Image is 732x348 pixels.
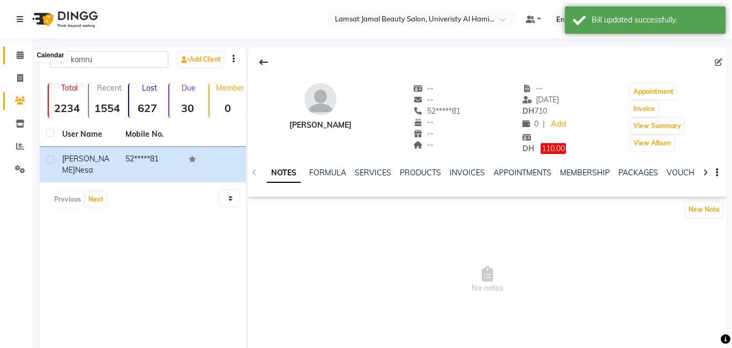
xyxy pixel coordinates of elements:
[50,51,168,68] input: Search by Name/Mobile/Email/Code
[631,84,676,99] button: Appointment
[522,106,534,116] span: DH
[414,84,434,93] span: --
[289,120,352,131] div: [PERSON_NAME]
[49,101,86,115] strong: 2234
[414,140,434,150] span: --
[178,52,223,67] a: Add Client
[210,101,247,115] strong: 0
[27,4,101,34] img: logo
[543,119,545,130] span: |
[309,168,346,177] a: FORMULA
[75,165,93,175] span: Nesa
[171,83,206,93] p: Due
[667,168,709,177] a: VOUCHERS
[133,83,166,93] p: Lost
[560,168,610,177] a: MEMBERSHIP
[522,95,559,105] span: [DATE]
[34,49,66,62] div: Calendar
[304,83,337,115] img: avatar
[522,106,547,116] span: 710
[522,119,539,129] span: 0
[631,119,684,134] button: View Summary
[522,144,534,153] span: DH
[119,122,182,147] th: Mobile No.
[618,168,658,177] a: PACKAGES
[541,143,566,154] span: 110.00
[267,164,301,183] a: NOTES
[86,192,106,207] button: Next
[355,168,391,177] a: SERVICES
[631,136,674,151] button: View Album
[414,129,434,138] span: --
[549,117,568,132] a: Add
[62,154,109,175] span: [PERSON_NAME]
[450,168,485,177] a: INVOICES
[686,202,722,217] button: New Note
[248,227,727,334] span: No notes
[494,168,551,177] a: APPOINTMENTS
[89,101,126,115] strong: 1554
[53,83,86,93] p: Total
[414,95,434,105] span: --
[93,83,126,93] p: Recent
[522,84,543,93] span: --
[214,83,247,93] p: Member
[631,101,658,116] button: Invoice
[252,52,275,72] div: Back to Client
[414,117,434,127] span: --
[56,122,119,147] th: User Name
[129,101,166,115] strong: 627
[592,14,718,26] div: Bill updated successfully.
[169,101,206,115] strong: 30
[400,168,441,177] a: PRODUCTS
